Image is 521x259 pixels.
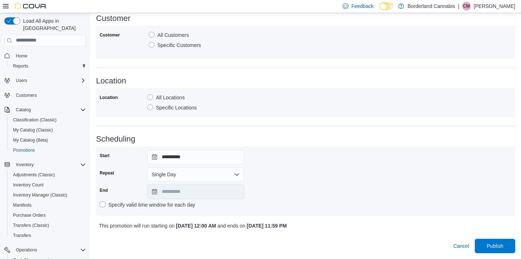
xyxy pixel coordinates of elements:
a: Classification (Classic) [10,116,60,124]
a: Inventory Count [10,181,47,189]
button: Catalog [1,105,89,115]
label: Specific Locations [147,103,197,112]
span: Customers [16,92,37,98]
h3: Scheduling [96,135,515,143]
input: Press the down key to open a popover containing a calendar. [147,150,244,164]
span: Inventory Count [13,182,44,188]
span: CM [463,2,470,10]
label: Specify valid time window for each day [100,200,195,209]
button: Publish [475,239,515,253]
span: Transfers [13,233,31,238]
a: Inventory Manager (Classic) [10,191,70,199]
span: Manifests [10,201,86,210]
button: Catalog [13,105,34,114]
span: Promotions [10,146,86,155]
button: Inventory [13,160,36,169]
a: Adjustments (Classic) [10,170,58,179]
button: Operations [13,246,40,254]
button: My Catalog (Classic) [7,125,89,135]
label: Repeat [100,170,114,176]
span: Load All Apps in [GEOGRAPHIC_DATA] [20,17,86,32]
button: Users [1,75,89,86]
span: Purchase Orders [10,211,86,220]
span: My Catalog (Classic) [13,127,53,133]
span: Feedback [351,3,373,10]
span: Users [13,76,86,85]
span: Inventory Count [10,181,86,189]
label: All Locations [147,93,184,102]
p: Borderland Cannabis [408,2,455,10]
span: Inventory [16,162,34,168]
span: Transfers [10,231,86,240]
label: All Customers [149,31,189,39]
span: Adjustments (Classic) [10,170,86,179]
button: Inventory Count [7,180,89,190]
img: Cova [14,3,47,10]
button: Customers [1,90,89,100]
p: | [458,2,459,10]
h3: Customer [96,14,515,23]
h3: Location [96,77,515,85]
span: Inventory Manager (Classic) [10,191,86,199]
p: This promotion will run starting on and ends on [99,221,409,230]
p: [PERSON_NAME] [474,2,515,10]
button: Transfers [7,230,89,241]
button: Operations [1,245,89,255]
button: Users [13,76,30,85]
b: [DATE] 11:59 PM [247,223,287,229]
span: Operations [13,246,86,254]
span: Inventory Manager (Classic) [13,192,67,198]
span: Operations [16,247,37,253]
a: Home [13,52,30,60]
label: End [100,187,108,193]
span: Classification (Classic) [10,116,86,124]
span: Cancel [453,242,469,250]
b: [DATE] 12:00 AM [176,223,216,229]
button: Transfers (Classic) [7,220,89,230]
button: Inventory Manager (Classic) [7,190,89,200]
button: My Catalog (Beta) [7,135,89,145]
a: Transfers (Classic) [10,221,52,230]
a: My Catalog (Classic) [10,126,56,134]
span: Publish [487,242,503,250]
button: Inventory [1,160,89,170]
input: Dark Mode [379,3,395,10]
span: My Catalog (Beta) [10,136,86,144]
span: Reports [13,63,28,69]
a: My Catalog (Beta) [10,136,51,144]
span: Home [16,53,27,59]
label: Location [100,95,118,100]
a: Manifests [10,201,34,210]
button: Reports [7,61,89,71]
span: My Catalog (Classic) [10,126,86,134]
button: Classification (Classic) [7,115,89,125]
span: Purchase Orders [13,212,46,218]
span: Home [13,51,86,60]
button: Cancel [450,239,472,253]
span: Transfers (Classic) [10,221,86,230]
label: Customer [100,32,120,38]
button: Purchase Orders [7,210,89,220]
a: Reports [10,62,31,70]
span: Reports [10,62,86,70]
a: Promotions [10,146,38,155]
span: Customers [13,91,86,100]
span: Manifests [13,202,31,208]
span: Classification (Classic) [13,117,57,123]
button: Home [1,51,89,61]
input: Press the down key to open a popover containing a calendar. [147,185,244,199]
div: Chris Matheson [462,2,471,10]
a: Transfers [10,231,34,240]
span: Inventory [13,160,86,169]
span: Transfers (Classic) [13,223,49,228]
span: My Catalog (Beta) [13,137,48,143]
button: Manifests [7,200,89,210]
label: Start [100,153,109,159]
button: Promotions [7,145,89,155]
a: Purchase Orders [10,211,49,220]
span: Adjustments (Classic) [13,172,55,178]
label: Specific Customers [149,41,201,49]
span: Promotions [13,147,35,153]
span: Catalog [13,105,86,114]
